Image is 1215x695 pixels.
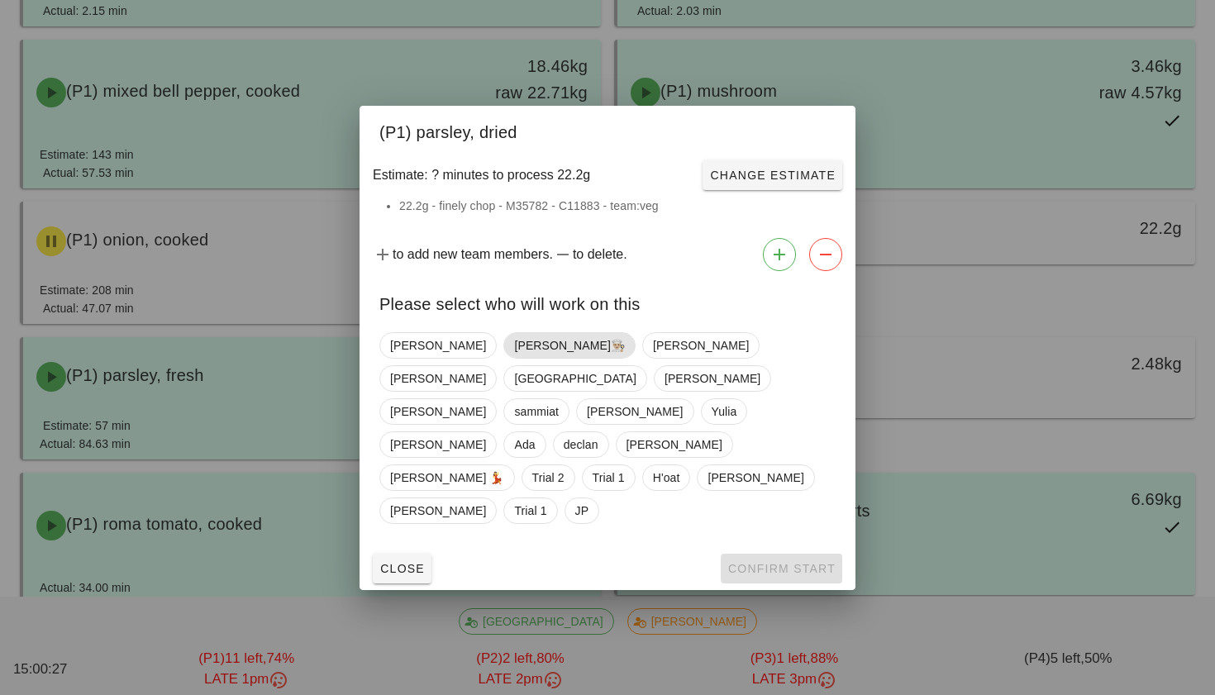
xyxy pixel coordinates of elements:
[379,562,425,575] span: Close
[390,399,486,424] span: [PERSON_NAME]
[587,399,683,424] span: [PERSON_NAME]
[390,498,486,523] span: [PERSON_NAME]
[564,432,598,457] span: declan
[373,165,590,185] span: Estimate: ? minutes to process 22.2g
[514,366,636,391] span: [GEOGRAPHIC_DATA]
[627,432,722,457] span: [PERSON_NAME]
[514,399,559,424] span: sammiat
[390,366,486,391] span: [PERSON_NAME]
[514,333,625,358] span: [PERSON_NAME]👨🏼‍🍳
[360,278,855,326] div: Please select who will work on this
[399,197,836,215] li: 22.2g - finely chop - M35782 - C11883 - team:veg
[373,554,431,583] button: Close
[593,465,625,490] span: Trial 1
[390,333,486,358] span: [PERSON_NAME]
[653,333,749,358] span: [PERSON_NAME]
[575,498,589,523] span: JP
[709,169,836,182] span: Change Estimate
[360,231,855,278] div: to add new team members. to delete.
[360,106,855,154] div: (P1) parsley, dried
[514,498,546,523] span: Trial 1
[665,366,760,391] span: [PERSON_NAME]
[390,432,486,457] span: [PERSON_NAME]
[532,465,565,490] span: Trial 2
[712,399,737,424] span: Yulia
[390,465,504,490] span: [PERSON_NAME] 💃
[703,160,842,190] button: Change Estimate
[653,465,680,490] span: H'oat
[514,432,535,457] span: Ada
[708,465,803,490] span: [PERSON_NAME]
